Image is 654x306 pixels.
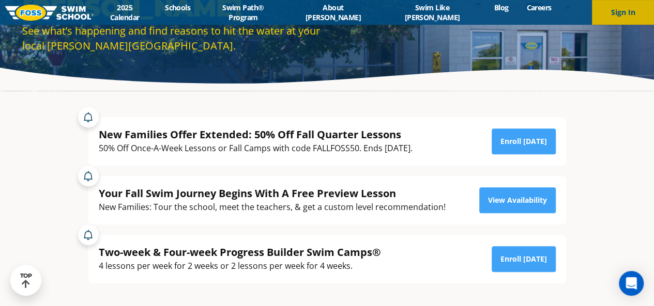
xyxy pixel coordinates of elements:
[99,127,413,141] div: New Families Offer Extended: 50% Off Fall Quarter Lessons
[99,259,381,273] div: 4 lessons per week for 2 weeks or 2 lessons per week for 4 weeks.
[22,23,322,53] div: See what’s happening and find reasons to hit the water at your local [PERSON_NAME][GEOGRAPHIC_DATA].
[479,187,556,213] a: View Availability
[156,3,200,12] a: Schools
[94,3,156,22] a: 2025 Calendar
[99,186,446,200] div: Your Fall Swim Journey Begins With A Free Preview Lesson
[379,3,485,22] a: Swim Like [PERSON_NAME]
[485,3,518,12] a: Blog
[492,246,556,272] a: Enroll [DATE]
[492,128,556,154] a: Enroll [DATE]
[5,5,94,21] img: FOSS Swim School Logo
[99,141,413,155] div: 50% Off Once-A-Week Lessons or Fall Camps with code FALLFOSS50. Ends [DATE].
[200,3,287,22] a: Swim Path® Program
[99,200,446,214] div: New Families: Tour the school, meet the teachers, & get a custom level recommendation!
[99,245,381,259] div: Two-week & Four-week Progress Builder Swim Camps®
[619,271,644,296] div: Open Intercom Messenger
[518,3,560,12] a: Careers
[20,272,32,288] div: TOP
[287,3,379,22] a: About [PERSON_NAME]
